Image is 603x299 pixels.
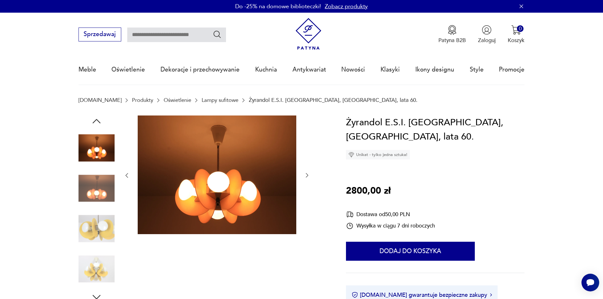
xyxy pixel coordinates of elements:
[111,55,145,84] a: Oświetlenie
[415,55,454,84] a: Ikony designu
[79,55,96,84] a: Meble
[235,3,321,10] p: Do -25% na domowe biblioteczki!
[79,97,122,103] a: [DOMAIN_NAME]
[79,32,121,37] a: Sprzedawaj
[346,210,354,218] img: Ikona dostawy
[346,242,475,261] button: Dodaj do koszyka
[202,97,238,103] a: Lampy sufitowe
[581,274,599,291] iframe: Smartsupp widget button
[346,184,391,198] p: 2800,00 zł
[380,55,400,84] a: Klasyki
[352,291,492,299] button: [DOMAIN_NAME] gwarantuje bezpieczne zakupy
[79,251,115,287] img: Zdjęcie produktu Żyrandol E.S.I. Nowa Huta, Polska, lata 60.
[438,37,466,44] p: Patyna B2B
[79,28,121,41] button: Sprzedawaj
[438,25,466,44] a: Ikona medaluPatyna B2B
[499,55,524,84] a: Promocje
[346,222,435,230] div: Wysyłka w ciągu 7 dni roboczych
[160,55,240,84] a: Dekoracje i przechowywanie
[470,55,484,84] a: Style
[346,210,435,218] div: Dostawa od 50,00 PLN
[79,130,115,166] img: Zdjęcie produktu Żyrandol E.S.I. Nowa Huta, Polska, lata 60.
[138,115,296,234] img: Zdjęcie produktu Żyrandol E.S.I. Nowa Huta, Polska, lata 60.
[349,152,354,158] img: Ikona diamentu
[346,150,410,159] div: Unikat - tylko jedna sztuka!
[292,18,324,50] img: Patyna - sklep z meblami i dekoracjami vintage
[490,293,492,296] img: Ikona strzałki w prawo
[438,25,466,44] button: Patyna B2B
[213,30,222,39] button: Szukaj
[346,115,524,144] h1: Żyrandol E.S.I. [GEOGRAPHIC_DATA], [GEOGRAPHIC_DATA], lata 60.
[508,25,524,44] button: 0Koszyk
[352,292,358,298] img: Ikona certyfikatu
[325,3,368,10] a: Zobacz produkty
[249,97,418,103] p: Żyrandol E.S.I. [GEOGRAPHIC_DATA], [GEOGRAPHIC_DATA], lata 60.
[79,211,115,247] img: Zdjęcie produktu Żyrandol E.S.I. Nowa Huta, Polska, lata 60.
[79,170,115,206] img: Zdjęcie produktu Żyrandol E.S.I. Nowa Huta, Polska, lata 60.
[511,25,521,35] img: Ikona koszyka
[517,25,524,32] div: 0
[447,25,457,35] img: Ikona medalu
[508,37,524,44] p: Koszyk
[478,37,496,44] p: Zaloguj
[341,55,365,84] a: Nowości
[164,97,191,103] a: Oświetlenie
[478,25,496,44] button: Zaloguj
[255,55,277,84] a: Kuchnia
[482,25,492,35] img: Ikonka użytkownika
[292,55,326,84] a: Antykwariat
[132,97,153,103] a: Produkty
